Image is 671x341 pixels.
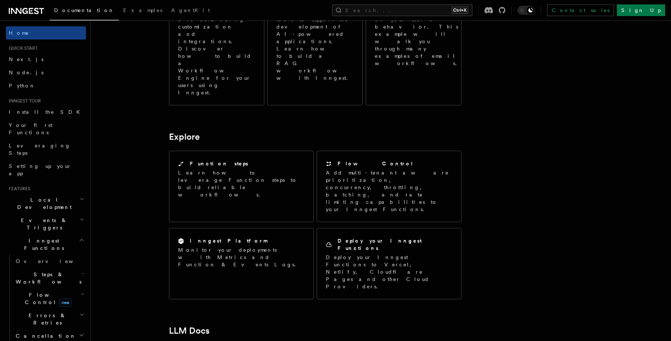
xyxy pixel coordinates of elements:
a: Next.js [6,53,86,66]
span: Next.js [9,56,44,62]
a: Deploy your Inngest FunctionsDeploy your Inngest Functions to Vercel, Netlify, Cloudflare Pages a... [317,228,461,299]
a: Overview [13,255,86,268]
span: Node.js [9,70,44,75]
a: AgentKit [167,2,214,20]
button: Search...Ctrl+K [332,4,472,16]
p: Monitor your deployments with Metrics and Function & Events Logs. [178,246,305,268]
kbd: Ctrl+K [452,7,468,14]
span: new [59,299,71,307]
a: Documentation [50,2,119,20]
a: Sign Up [617,4,665,16]
span: Setting up your app [9,163,72,176]
a: Explore [169,132,200,142]
h2: Flow Control [338,160,414,167]
h2: Function steps [190,160,248,167]
span: Leveraging Steps [9,143,71,156]
p: Inngest offers tools to support the development of AI-powered applications. Learn how to build a ... [276,8,355,82]
a: Install the SDK [6,105,86,119]
span: Overview [16,258,91,264]
p: A drip campaign is usually based on your user's behavior. This example will walk you through many... [375,1,461,67]
a: Examples [119,2,167,20]
h2: Inngest Platform [190,237,267,244]
span: Your first Functions [9,122,52,135]
span: Examples [123,7,162,13]
a: Contact sales [547,4,614,16]
span: Quick start [6,45,38,51]
span: Inngest tour [6,98,41,104]
span: Local Development [6,196,80,211]
a: Function stepsLearn how to leverage Function steps to build reliable workflows. [169,151,314,222]
button: Errors & Retries [13,309,86,329]
button: Toggle dark mode [517,6,535,15]
span: Cancellation [13,332,76,340]
span: Install the SDK [9,109,84,115]
span: Home [9,29,29,37]
p: Users [DATE] are demanding customization and integrations. Discover how to build a Workflow Engin... [178,8,255,96]
p: Learn how to leverage Function steps to build reliable workflows. [178,169,305,198]
span: Flow Control [13,291,80,306]
p: Deploy your Inngest Functions to Vercel, Netlify, Cloudflare Pages and other Cloud Providers. [326,254,452,290]
span: Inngest Functions [6,237,79,252]
a: LLM Docs [169,326,210,336]
a: Setting up your app [6,160,86,180]
span: Errors & Retries [13,312,79,326]
button: Flow Controlnew [13,288,86,309]
a: Home [6,26,86,40]
p: Add multi-tenant aware prioritization, concurrency, throttling, batching, and rate limiting capab... [326,169,452,213]
button: Inngest Functions [6,234,86,255]
a: Your first Functions [6,119,86,139]
a: Inngest PlatformMonitor your deployments with Metrics and Function & Events Logs. [169,228,314,299]
span: AgentKit [171,7,210,13]
a: Leveraging Steps [6,139,86,160]
span: Python [9,83,35,89]
span: Documentation [54,7,114,13]
a: Python [6,79,86,92]
span: Events & Triggers [6,217,80,231]
a: Flow ControlAdd multi-tenant aware prioritization, concurrency, throttling, batching, and rate li... [317,151,461,222]
button: Local Development [6,193,86,214]
span: Features [6,186,30,192]
h2: Deploy your Inngest Functions [338,237,452,252]
button: Events & Triggers [6,214,86,234]
span: Steps & Workflows [13,271,82,285]
button: Steps & Workflows [13,268,86,288]
a: Node.js [6,66,86,79]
